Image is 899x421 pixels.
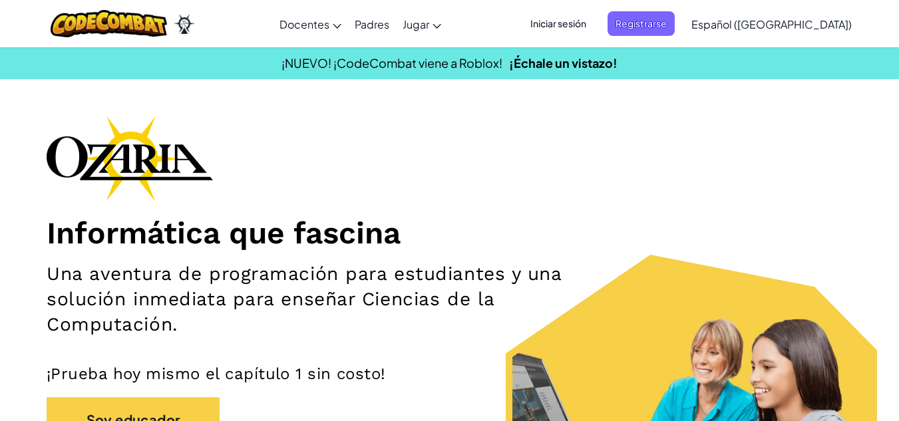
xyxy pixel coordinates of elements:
a: Español ([GEOGRAPHIC_DATA]) [685,6,858,42]
a: Padres [348,6,396,42]
img: Ozaria [174,14,195,34]
button: Iniciar sesión [522,11,594,36]
font: Español ([GEOGRAPHIC_DATA]) [691,17,852,31]
font: ¡Prueba hoy mismo el capítulo 1 sin costo! [47,364,386,383]
font: Registrarse [616,17,667,29]
a: Jugar [396,6,448,42]
font: Iniciar sesión [530,17,586,29]
font: Informática que fascina [47,215,401,251]
font: Jugar [403,17,429,31]
font: Una aventura de programación para estudiantes y una solución inmediata para enseñar Ciencias de l... [47,263,562,335]
font: Padres [355,17,389,31]
button: Registrarse [608,11,675,36]
img: Logotipo de la marca Ozaria [47,116,213,201]
font: ¡NUEVO! ¡CodeCombat viene a Roblox! [281,55,502,70]
font: Docentes [279,17,329,31]
img: Logotipo de CodeCombat [51,10,167,37]
a: ¡Échale un vistazo! [509,55,618,70]
a: Docentes [273,6,348,42]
